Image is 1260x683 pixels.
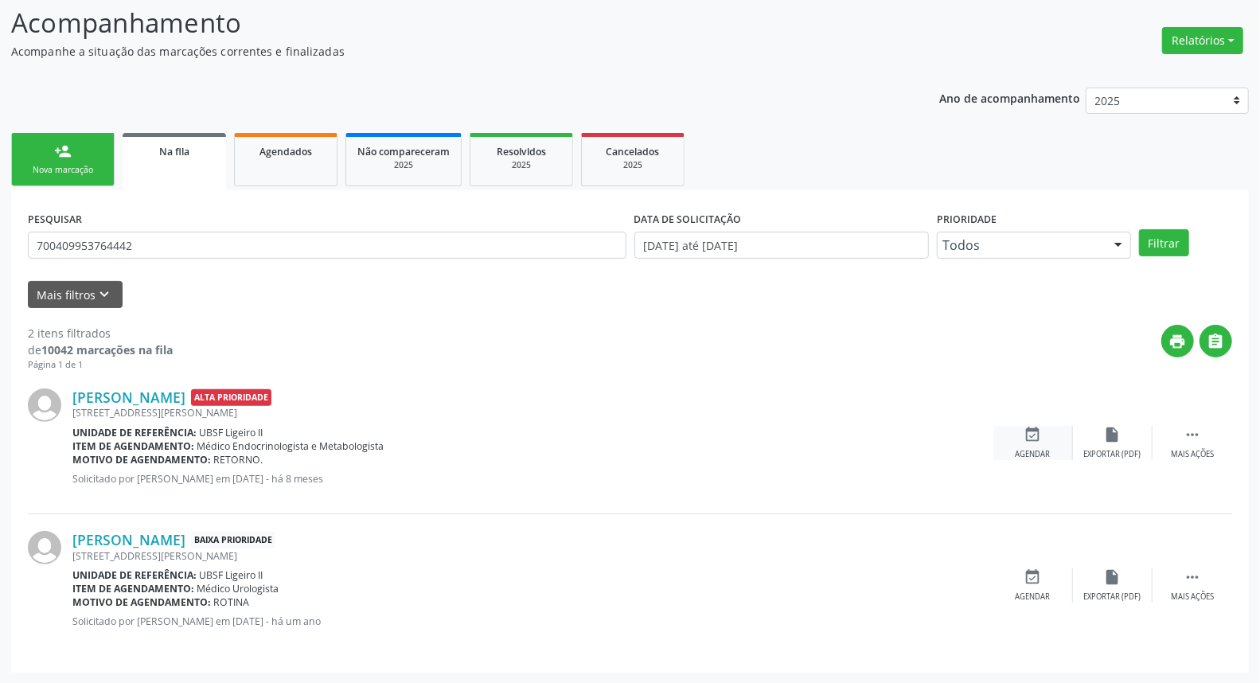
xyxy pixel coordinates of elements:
[1024,568,1042,586] i: event_available
[1104,568,1122,586] i: insert_drive_file
[1184,426,1201,443] i: 
[1161,325,1194,357] button: print
[191,389,271,406] span: Alta Prioridade
[1162,27,1243,54] button: Relatórios
[54,142,72,160] div: person_add
[214,453,263,466] span: RETORNO.
[72,531,185,548] a: [PERSON_NAME]
[259,145,312,158] span: Agendados
[72,453,211,466] b: Motivo de agendamento:
[937,207,997,232] label: Prioridade
[1200,325,1232,357] button: 
[200,568,263,582] span: UBSF Ligeiro II
[1016,449,1051,460] div: Agendar
[200,426,263,439] span: UBSF Ligeiro II
[72,439,194,453] b: Item de agendamento:
[28,531,61,564] img: img
[28,388,61,422] img: img
[214,595,250,609] span: ROTINA
[28,207,82,232] label: PESQUISAR
[72,582,194,595] b: Item de agendamento:
[1171,591,1214,603] div: Mais ações
[357,159,450,171] div: 2025
[634,207,742,232] label: DATA DE SOLICITAÇÃO
[28,325,173,341] div: 2 itens filtrados
[72,549,993,563] div: [STREET_ADDRESS][PERSON_NAME]
[191,532,275,548] span: Baixa Prioridade
[72,595,211,609] b: Motivo de agendamento:
[28,341,173,358] div: de
[357,145,450,158] span: Não compareceram
[1171,449,1214,460] div: Mais ações
[939,88,1080,107] p: Ano de acompanhamento
[1024,426,1042,443] i: event_available
[1104,426,1122,443] i: insert_drive_file
[497,145,546,158] span: Resolvidos
[197,582,279,595] span: Médico Urologista
[72,406,993,420] div: [STREET_ADDRESS][PERSON_NAME]
[482,159,561,171] div: 2025
[28,232,626,259] input: Nome, CNS
[11,43,878,60] p: Acompanhe a situação das marcações correntes e finalizadas
[28,281,123,309] button: Mais filtroskeyboard_arrow_down
[1084,449,1141,460] div: Exportar (PDF)
[593,159,673,171] div: 2025
[1139,229,1189,256] button: Filtrar
[1207,333,1225,350] i: 
[1184,568,1201,586] i: 
[72,388,185,406] a: [PERSON_NAME]
[197,439,384,453] span: Médico Endocrinologista e Metabologista
[72,568,197,582] b: Unidade de referência:
[23,164,103,176] div: Nova marcação
[72,615,993,628] p: Solicitado por [PERSON_NAME] em [DATE] - há um ano
[72,472,993,486] p: Solicitado por [PERSON_NAME] em [DATE] - há 8 meses
[634,232,930,259] input: Selecione um intervalo
[1084,591,1141,603] div: Exportar (PDF)
[607,145,660,158] span: Cancelados
[28,358,173,372] div: Página 1 de 1
[72,426,197,439] b: Unidade de referência:
[1169,333,1187,350] i: print
[942,237,1098,253] span: Todos
[41,342,173,357] strong: 10042 marcações na fila
[11,3,878,43] p: Acompanhamento
[96,286,114,303] i: keyboard_arrow_down
[1016,591,1051,603] div: Agendar
[159,145,189,158] span: Na fila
